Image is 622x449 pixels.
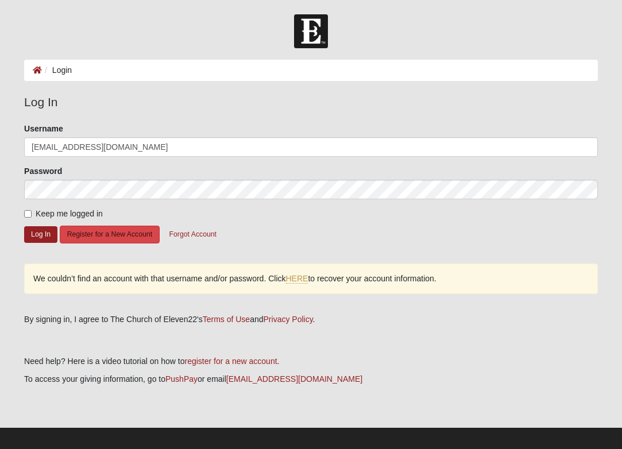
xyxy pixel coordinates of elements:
[24,226,57,243] button: Log In
[184,357,277,366] a: register for a new account
[165,374,198,384] a: PushPay
[24,264,598,294] div: We couldn’t find an account with that username and/or password. Click to recover your account inf...
[24,210,32,218] input: Keep me logged in
[264,315,313,324] a: Privacy Policy
[36,209,103,218] span: Keep me logged in
[162,226,224,243] button: Forgot Account
[24,165,62,177] label: Password
[286,274,308,284] a: HERE
[24,93,598,111] legend: Log In
[226,374,362,384] a: [EMAIL_ADDRESS][DOMAIN_NAME]
[24,123,63,134] label: Username
[294,14,328,48] img: Church of Eleven22 Logo
[60,226,160,243] button: Register for a New Account
[24,313,598,326] div: By signing in, I agree to The Church of Eleven22's and .
[24,373,598,385] p: To access your giving information, go to or email
[203,315,250,324] a: Terms of Use
[42,64,72,76] li: Login
[24,355,598,367] p: Need help? Here is a video tutorial on how to .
